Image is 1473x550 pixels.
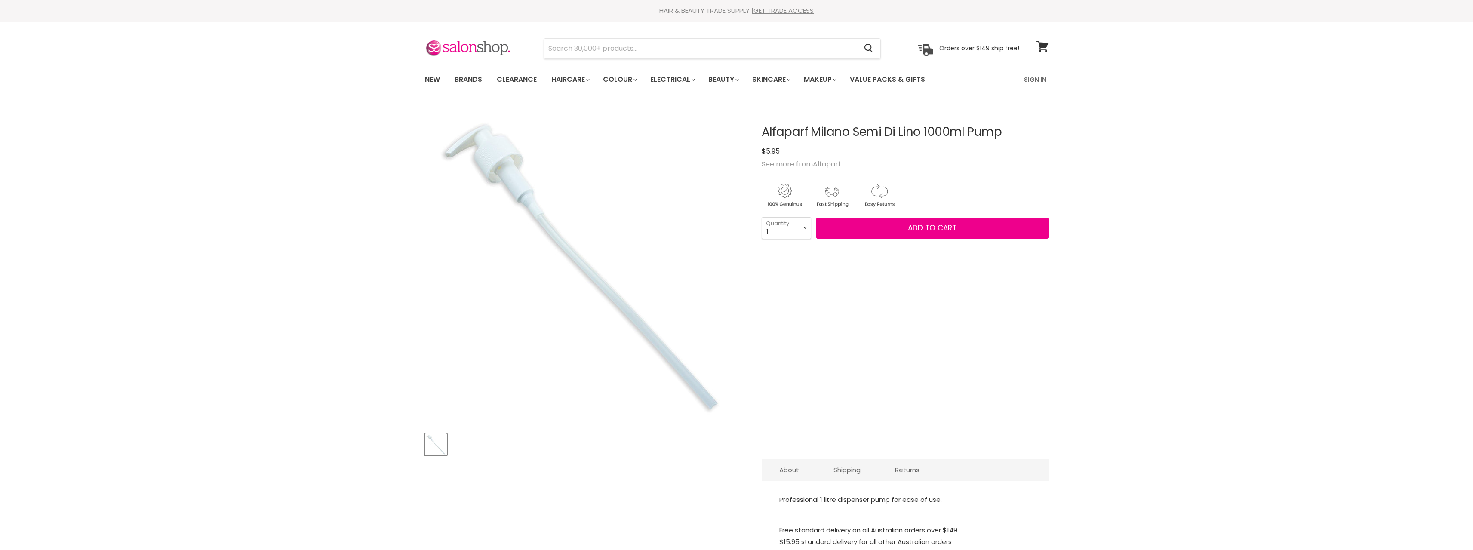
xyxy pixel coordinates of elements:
div: HAIR & BEAUTY TRADE SUPPLY | [414,6,1059,15]
a: New [418,71,446,89]
nav: Main [414,67,1059,92]
a: About [762,459,816,480]
p: Professional 1 litre dispenser pump for ease of use. [779,494,1031,507]
a: Alfaparf [813,159,841,169]
button: Add to cart [816,218,1049,239]
a: Shipping [816,459,878,480]
a: Brands [448,71,489,89]
select: Quantity [762,217,811,239]
a: Returns [878,459,937,480]
span: $5.95 [762,146,780,156]
div: Product thumbnails [424,431,747,455]
img: Alfaparf Milano Semi Di Lino 1000ml Pump [435,114,736,415]
img: genuine.gif [762,182,807,209]
button: Search [858,39,880,58]
input: Search [544,39,858,58]
a: GET TRADE ACCESS [753,6,814,15]
img: Alfaparf Milano Semi Di Lino 1000ml Pump [426,434,446,455]
span: Add to cart [908,223,956,233]
ul: Main menu [418,67,975,92]
a: Clearance [490,71,543,89]
a: Makeup [797,71,842,89]
a: Beauty [702,71,744,89]
a: Colour [597,71,642,89]
form: Product [544,38,881,59]
h1: Alfaparf Milano Semi Di Lino 1000ml Pump [762,126,1049,139]
img: returns.gif [856,182,902,209]
a: Sign In [1019,71,1052,89]
a: Electrical [644,71,700,89]
a: Skincare [746,71,796,89]
button: Alfaparf Milano Semi Di Lino 1000ml Pump [425,433,447,455]
img: shipping.gif [809,182,855,209]
span: See more from [762,159,841,169]
div: Alfaparf Milano Semi Di Lino 1000ml Pump image. Click or Scroll to Zoom. [425,104,746,425]
a: Value Packs & Gifts [843,71,932,89]
p: Orders over $149 ship free! [939,44,1019,52]
a: Haircare [545,71,595,89]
